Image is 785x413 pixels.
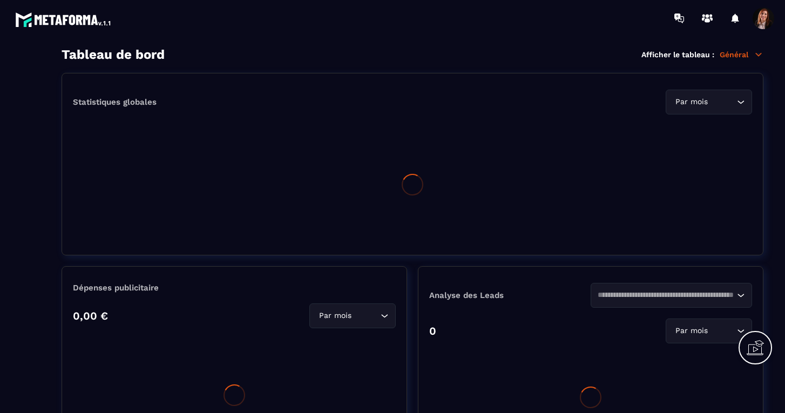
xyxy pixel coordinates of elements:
input: Search for option [710,325,734,337]
input: Search for option [354,310,378,322]
p: 0,00 € [73,309,108,322]
div: Search for option [666,90,752,114]
img: logo [15,10,112,29]
input: Search for option [598,289,734,301]
p: Statistiques globales [73,97,157,107]
p: Dépenses publicitaire [73,283,396,293]
div: Search for option [309,303,396,328]
span: Par mois [316,310,354,322]
div: Search for option [591,283,752,308]
p: 0 [429,324,436,337]
p: Analyse des Leads [429,290,591,300]
p: Général [720,50,763,59]
p: Afficher le tableau : [641,50,714,59]
input: Search for option [710,96,734,108]
h3: Tableau de bord [62,47,165,62]
div: Search for option [666,319,752,343]
span: Par mois [673,325,710,337]
span: Par mois [673,96,710,108]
